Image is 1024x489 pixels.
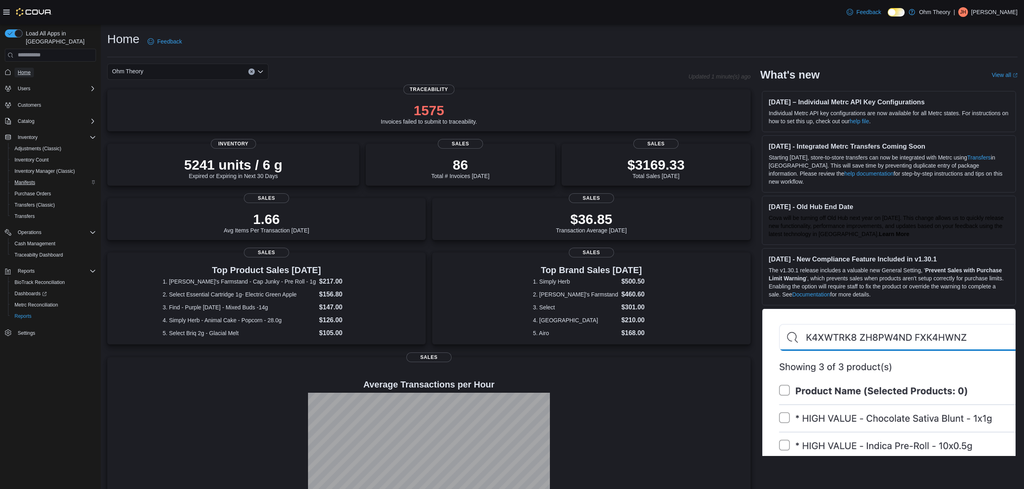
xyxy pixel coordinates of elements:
a: Transfers [967,154,991,161]
a: Traceabilty Dashboard [11,250,66,260]
span: Sales [569,248,614,257]
a: Purchase Orders [11,189,54,199]
a: Transfers [11,211,38,221]
a: help file [850,118,869,124]
button: Clear input [248,68,255,75]
img: Cova [16,8,52,16]
dd: $210.00 [621,315,649,325]
p: 1.66 [224,211,309,227]
span: Reports [15,313,31,319]
dd: $147.00 [319,303,370,312]
dt: 5. Airo [533,329,618,337]
span: Purchase Orders [15,191,51,197]
a: Documentation [792,291,830,298]
a: Inventory Count [11,155,52,165]
p: $3169.33 [627,157,685,173]
input: Dark Mode [888,8,905,17]
button: Users [2,83,99,94]
span: Dashboards [15,290,47,297]
button: Inventory Count [8,154,99,166]
a: Reports [11,311,35,321]
span: Catalog [15,116,96,126]
dd: $217.00 [319,277,370,286]
p: The v1.30.1 release includes a valuable new General Setting, ' ', which prevents sales when produ... [769,266,1009,298]
button: Operations [2,227,99,238]
span: BioTrack Reconciliation [11,278,96,287]
span: Manifests [11,178,96,187]
p: 86 [431,157,489,173]
h2: What's new [760,68,820,81]
span: Settings [18,330,35,336]
h3: [DATE] – Individual Metrc API Key Configurations [769,98,1009,106]
span: JH [960,7,966,17]
a: BioTrack Reconciliation [11,278,68,287]
button: Traceabilty Dashboard [8,249,99,261]
button: Adjustments (Classic) [8,143,99,154]
button: Metrc Reconciliation [8,299,99,311]
dd: $105.00 [319,328,370,338]
nav: Complex example [5,63,96,360]
dt: 3. Select [533,303,618,311]
button: Inventory Manager (Classic) [8,166,99,177]
h3: [DATE] - Old Hub End Date [769,203,1009,211]
a: Feedback [144,33,185,50]
div: Invoices failed to submit to traceability. [381,102,477,125]
dt: 3. Find - Purple [DATE] - Mixed Buds -14g [163,303,316,311]
span: Traceabilty Dashboard [11,250,96,260]
h3: Top Brand Sales [DATE] [533,265,650,275]
button: BioTrack Reconciliation [8,277,99,288]
div: Avg Items Per Transaction [DATE] [224,211,309,234]
span: Users [15,84,96,93]
button: Inventory [15,133,41,142]
p: Ohm Theory [919,7,951,17]
span: Cash Management [11,239,96,249]
button: Operations [15,228,45,237]
p: 1575 [381,102,477,118]
span: Cash Management [15,240,55,247]
div: Total # Invoices [DATE] [431,157,489,179]
span: Inventory Count [15,157,49,163]
span: BioTrack Reconciliation [15,279,65,286]
p: | [953,7,955,17]
span: Catalog [18,118,34,124]
span: Inventory Manager (Classic) [15,168,75,174]
span: Inventory [211,139,256,149]
span: Inventory [18,134,37,141]
dd: $460.60 [621,290,649,299]
span: Sales [633,139,679,149]
span: Transfers [15,213,35,220]
button: Home [2,66,99,78]
span: Manifests [15,179,35,186]
a: help documentation [844,170,893,177]
p: 5241 units / 6 g [184,157,283,173]
dt: 1. [PERSON_NAME]'s Farmstand - Cap Junky - Pre Roll - 1g [163,278,316,286]
svg: External link [1013,73,1018,78]
dd: $126.00 [319,315,370,325]
a: Learn More [879,231,909,237]
span: Customers [18,102,41,108]
dt: 5. Select Briq 2g - Glacial Melt [163,329,316,337]
span: Dashboards [11,289,96,298]
span: Reports [18,268,35,274]
span: Ohm Theory [112,66,144,76]
a: Manifests [11,178,38,187]
a: Dashboards [11,289,50,298]
span: Sales [244,248,289,257]
span: Metrc Reconciliation [11,300,96,310]
a: Inventory Manager (Classic) [11,166,78,176]
span: Operations [18,229,42,236]
button: Transfers (Classic) [8,199,99,211]
dd: $168.00 [621,328,649,338]
a: Customers [15,100,44,110]
span: Settings [15,327,96,338]
button: Purchase Orders [8,188,99,199]
span: Traceabilty Dashboard [15,252,63,258]
span: Reports [11,311,96,321]
span: Inventory Manager (Classic) [11,166,96,176]
span: Sales [438,139,483,149]
a: Transfers (Classic) [11,200,58,210]
dd: $500.50 [621,277,649,286]
button: Reports [8,311,99,322]
span: Adjustments (Classic) [11,144,96,153]
a: Cash Management [11,239,58,249]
